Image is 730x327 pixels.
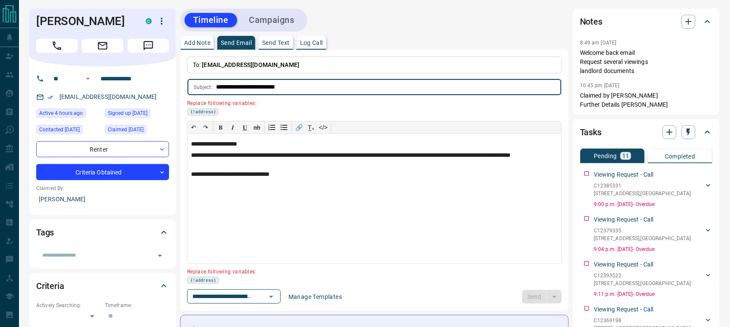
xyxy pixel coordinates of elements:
div: Tags [36,222,169,243]
p: Viewing Request - Call [594,215,654,224]
div: Tasks [580,122,713,143]
span: Signed up [DATE] [108,109,147,117]
h2: Criteria [36,279,64,293]
button: Campaigns [241,13,303,27]
span: {!address} [190,277,216,284]
button: Open [265,291,277,303]
p: Viewing Request - Call [594,305,654,314]
p: Timeframe: [105,302,169,309]
div: Mon Sep 15 2025 [36,108,100,121]
p: Replace following variables: [187,97,556,108]
button: T̲ₓ [305,121,317,133]
svg: Email Verified [47,94,53,100]
p: 9:04 p.m. [DATE] - Overdue [594,245,713,253]
p: Send Text [262,40,290,46]
s: ab [254,124,260,131]
p: [STREET_ADDRESS] , [GEOGRAPHIC_DATA] [594,279,691,287]
span: Call [36,39,78,53]
p: [PERSON_NAME] [36,192,169,206]
p: Pending [594,153,617,159]
p: C12379335 [594,227,691,235]
p: 8:49 am [DATE] [580,40,617,46]
button: Timeline [185,13,237,27]
p: [STREET_ADDRESS] , [GEOGRAPHIC_DATA] [594,190,691,197]
h1: [PERSON_NAME] [36,14,133,28]
span: Message [128,39,169,53]
span: {!address} [190,108,216,115]
p: To: [187,57,562,73]
p: C12369198 [594,317,691,324]
div: C12385331[STREET_ADDRESS],[GEOGRAPHIC_DATA] [594,180,713,199]
div: Fri Mar 04 2022 [105,108,169,121]
h2: Tasks [580,125,602,139]
button: Numbered list [266,121,278,133]
p: 9:00 p.m. [DATE] - Overdue [594,200,713,208]
p: Subject: [194,83,213,91]
div: C12379335[STREET_ADDRESS],[GEOGRAPHIC_DATA] [594,225,713,244]
span: Claimed [DATE] [108,125,144,134]
p: Replace following variables: [187,265,556,276]
span: Email [82,39,123,53]
div: Sat Mar 05 2022 [105,125,169,137]
p: 10:45 pm [DATE] [580,83,620,89]
span: Active 4 hours ago [39,109,83,117]
div: Renter [36,141,169,157]
p: Viewing Request - Call [594,170,654,179]
div: Notes [580,11,713,32]
p: Completed [665,153,696,159]
p: Send Email [221,40,252,46]
p: Claimed by [PERSON_NAME] Further Details [PERSON_NAME] [580,91,713,109]
p: Actively Searching: [36,302,100,309]
p: 11 [622,153,630,159]
button: ↶ [188,121,200,133]
button: </> [317,121,329,133]
button: 𝐔 [239,121,251,133]
p: Welcome back email Request several viewings landlord documents [580,48,713,76]
span: [EMAIL_ADDRESS][DOMAIN_NAME] [202,61,300,68]
p: Claimed By: [36,184,169,192]
button: 𝐁 [215,121,227,133]
button: 𝑰 [227,121,239,133]
p: Log Call [300,40,323,46]
p: [STREET_ADDRESS] , [GEOGRAPHIC_DATA] [594,235,691,242]
button: 🔗 [293,121,305,133]
p: 9:11 p.m. [DATE] - Overdue [594,290,713,298]
h2: Notes [580,15,602,29]
div: condos.ca [146,18,152,24]
button: Bullet list [278,121,290,133]
div: Criteria Obtained [36,164,169,180]
button: Manage Templates [283,290,347,304]
span: Contacted [DATE] [39,125,80,134]
div: split button [522,290,562,304]
button: ab [251,121,263,133]
span: 𝐔 [243,124,247,131]
p: C12385331 [594,182,691,190]
h2: Tags [36,225,54,239]
div: Criteria [36,276,169,296]
div: C12393522[STREET_ADDRESS],[GEOGRAPHIC_DATA] [594,270,713,289]
a: [EMAIL_ADDRESS][DOMAIN_NAME] [60,93,157,100]
p: Add Note [184,40,210,46]
button: Open [83,73,93,84]
p: C12393522 [594,272,691,279]
div: Thu Sep 11 2025 [36,125,100,137]
button: ↷ [200,121,212,133]
p: Viewing Request - Call [594,260,654,269]
button: Open [154,250,166,262]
